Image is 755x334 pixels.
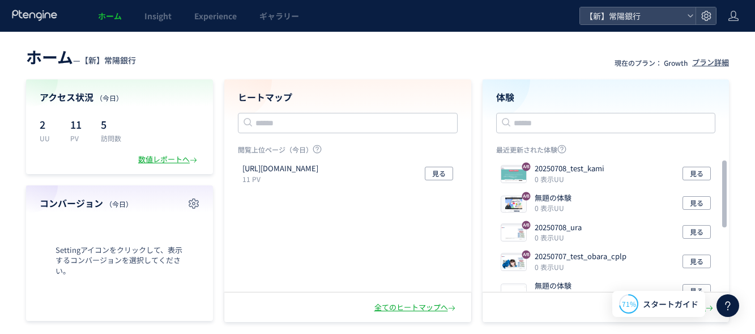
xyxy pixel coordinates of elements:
[690,225,703,239] span: 見る
[40,197,199,210] h4: コンバージョン
[101,133,121,143] p: 訪問数
[535,262,564,272] i: 0 表示UU
[535,203,564,213] i: 0 表示UU
[80,54,136,66] span: 【新】常陽銀行
[40,133,57,143] p: UU
[40,115,57,133] p: 2
[425,167,453,180] button: 見る
[535,193,571,204] p: 無題の体験
[144,10,172,22] span: Insight
[40,91,199,104] h4: アクセス状況
[501,284,526,300] img: bf0f40d775fb01cb50b50720d2bbca331751948744116.png
[692,57,729,68] div: プラン詳細
[138,154,199,165] div: 数値レポートへ
[690,196,703,210] span: 見る
[535,291,564,301] i: 0 表示UU
[501,255,526,270] img: 4c6e46aa62353dbc66ae100bde83380f1751884067141.jpeg
[683,284,711,298] button: 見る
[535,174,564,184] i: 0 表示UU
[501,167,526,183] img: b77322ae1a412ab457cd27bb9849f21b1751953075287.jpeg
[496,91,716,104] h4: 体験
[535,232,564,242] i: 0 表示UU
[535,251,626,262] p: 20250707_test_obara_cplp
[683,167,711,180] button: 見る
[683,255,711,268] button: 見る
[105,199,133,209] span: （今日）
[101,115,121,133] p: 5
[501,225,526,241] img: 4c6e46aa62353dbc66ae100bde83380f1751949411681.jpeg
[622,299,636,308] span: 71%
[238,145,458,159] p: 閲覧上位ページ（今日）
[238,91,458,104] h4: ヒートマップ
[242,163,318,174] p: https://joyobank.co.jp/personal/loan/cashpit/lp/index.html
[496,145,716,159] p: 最近更新された体験
[374,302,458,313] div: 全てのヒートマップへ
[582,7,683,24] span: 【新】常陽銀行
[98,10,122,22] span: ホーム
[194,10,237,22] span: Experience
[690,255,703,268] span: 見る
[535,222,582,233] p: 20250708_ura
[259,10,299,22] span: ギャラリー
[615,58,688,67] p: 現在のプラン： Growth
[26,45,136,68] div: —
[683,196,711,210] button: 見る
[535,281,571,291] p: 無題の体験
[40,245,199,277] span: Settingアイコンをクリックして、表示するコンバージョンを選択してください。
[432,167,446,180] span: 見る
[70,133,87,143] p: PV
[70,115,87,133] p: 11
[535,163,604,174] p: 20250708_test_kami
[96,93,123,103] span: （今日）
[501,196,526,212] img: 3563f2ab427c118b135965cd1e84ff4d1751950618282.png
[242,174,323,184] p: 11 PV
[643,298,698,310] span: スタートガイド
[26,45,73,68] span: ホーム
[690,167,703,180] span: 見る
[683,225,711,239] button: 見る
